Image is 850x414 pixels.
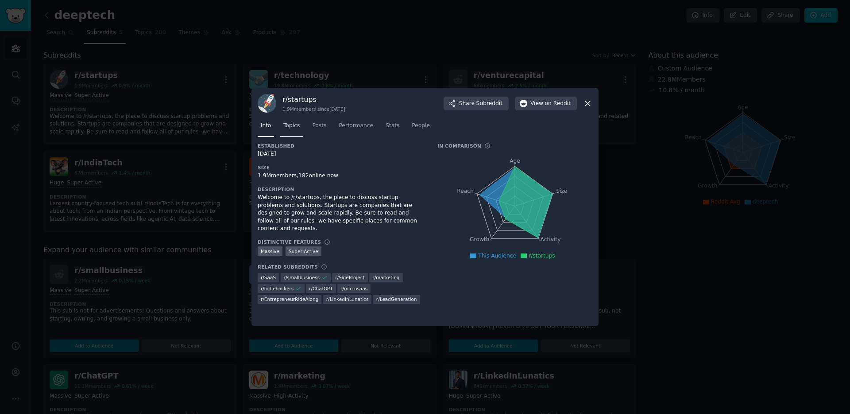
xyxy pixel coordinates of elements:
div: Massive [258,246,282,256]
tspan: Growth [470,237,489,243]
a: People [409,119,433,137]
img: startups [258,94,276,113]
button: ShareSubreddit [444,97,509,111]
span: r/ marketing [372,274,399,281]
button: Viewon Reddit [515,97,577,111]
span: Share [459,100,502,108]
span: Performance [339,122,373,130]
a: Posts [309,119,329,137]
span: r/ LinkedInLunatics [326,296,369,302]
span: Topics [283,122,300,130]
div: Super Active [286,246,321,256]
span: This Audience [478,253,516,259]
a: Performance [336,119,376,137]
span: View [530,100,571,108]
span: r/ ChatGPT [309,285,332,292]
h3: Description [258,186,425,192]
span: Subreddit [476,100,502,108]
span: r/ SaaS [261,274,276,281]
span: r/ indiehackers [261,285,294,292]
tspan: Reach [457,188,474,194]
h3: r/ startups [282,95,345,104]
tspan: Size [556,188,567,194]
tspan: Age [510,158,520,164]
h3: Size [258,164,425,171]
span: r/ smallbusiness [284,274,320,281]
a: Stats [382,119,402,137]
span: r/startups [529,253,555,259]
div: Welcome to /r/startups, the place to discuss startup problems and solutions. Startups are compani... [258,194,425,233]
span: Posts [312,122,326,130]
div: 1.9M members, 182 online now [258,172,425,180]
h3: Related Subreddits [258,264,318,270]
span: r/ microsaas [340,285,367,292]
span: on Reddit [545,100,571,108]
tspan: Activity [541,237,561,243]
div: [DATE] [258,150,425,158]
span: r/ SideProject [335,274,365,281]
span: People [412,122,430,130]
span: Info [261,122,271,130]
h3: Distinctive Features [258,239,321,245]
span: Stats [386,122,399,130]
h3: In Comparison [437,143,481,149]
a: Info [258,119,274,137]
div: 1.9M members since [DATE] [282,106,345,112]
h3: Established [258,143,425,149]
span: r/ LeadGeneration [376,296,417,302]
span: r/ EntrepreneurRideAlong [261,296,318,302]
a: Topics [280,119,303,137]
